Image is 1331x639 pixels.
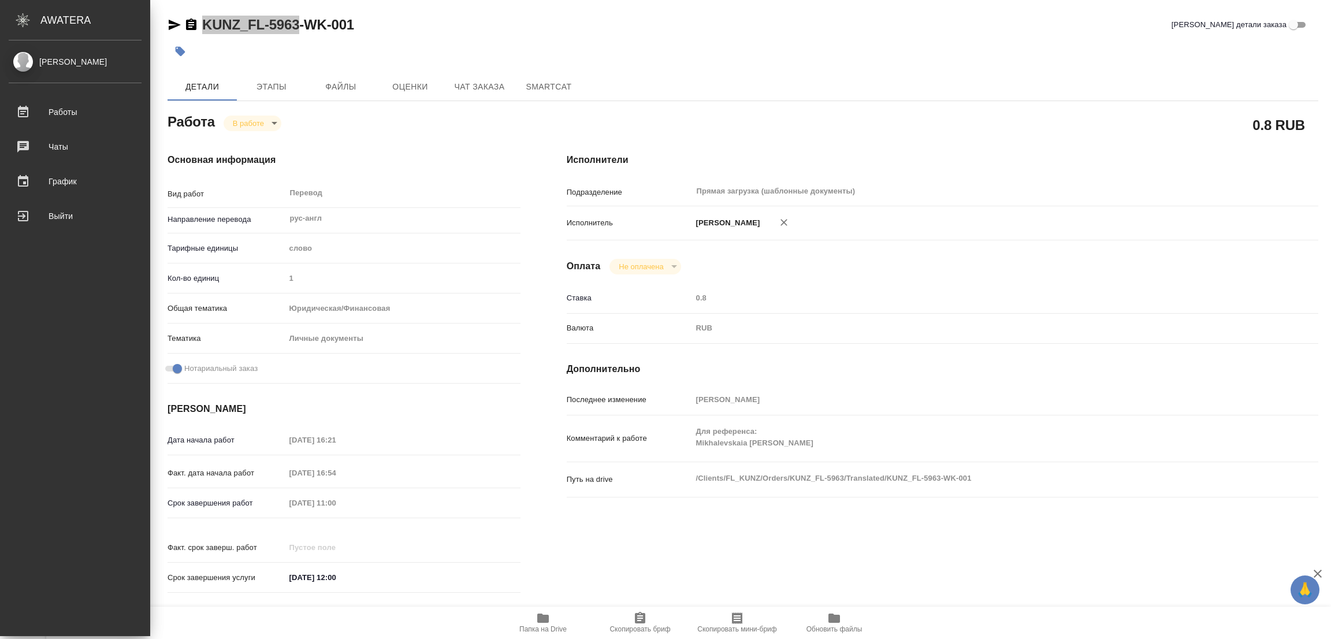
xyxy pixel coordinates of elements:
span: Нотариальный заказ [184,363,258,374]
div: График [9,173,142,190]
p: Срок завершения работ [168,497,285,509]
p: Подразделение [567,187,692,198]
p: Вид работ [168,188,285,200]
div: В работе [224,116,281,131]
h4: Основная информация [168,153,520,167]
button: Скопировать ссылку [184,18,198,32]
div: Юридическая/Финансовая [285,299,520,318]
p: Факт. дата начала работ [168,467,285,479]
div: Выйти [9,207,142,225]
textarea: /Clients/FL_KUNZ/Orders/KUNZ_FL-5963/Translated/KUNZ_FL-5963-WK-001 [692,469,1256,488]
h2: Работа [168,110,215,131]
h4: [PERSON_NAME] [168,402,520,416]
span: [PERSON_NAME] детали заказа [1172,19,1287,31]
span: Этапы [244,80,299,94]
button: Скопировать бриф [592,607,689,639]
a: KUNZ_FL-5963-WK-001 [202,17,354,32]
div: В работе [609,259,681,274]
div: Личные документы [285,329,520,348]
p: Путь на drive [567,474,692,485]
span: Оценки [382,80,438,94]
p: Исполнитель [567,217,692,229]
textarea: Для референса: Mikhalevskaia [PERSON_NAME] [692,422,1256,453]
input: Пустое поле [285,495,386,511]
p: [PERSON_NAME] [692,217,760,229]
input: Пустое поле [285,270,520,287]
button: Добавить тэг [168,39,193,64]
button: Удалить исполнителя [771,210,797,235]
a: График [3,167,147,196]
input: ✎ Введи что-нибудь [285,569,386,586]
input: Пустое поле [692,391,1256,408]
button: Папка на Drive [495,607,592,639]
p: Ставка [567,292,692,304]
p: Направление перевода [168,214,285,225]
span: 🙏 [1295,578,1315,602]
p: Тарифные единицы [168,243,285,254]
span: SmartCat [521,80,577,94]
p: Кол-во единиц [168,273,285,284]
span: Файлы [313,80,369,94]
a: Работы [3,98,147,127]
p: Последнее изменение [567,394,692,406]
div: Работы [9,103,142,121]
p: Комментарий к работе [567,433,692,444]
input: Пустое поле [692,289,1256,306]
span: Скопировать бриф [609,625,670,633]
span: Чат заказа [452,80,507,94]
div: Чаты [9,138,142,155]
button: В работе [229,118,267,128]
p: Срок завершения услуги [168,572,285,584]
div: AWATERA [40,9,150,32]
a: Выйти [3,202,147,231]
button: 🙏 [1291,575,1319,604]
button: Скопировать ссылку для ЯМессенджера [168,18,181,32]
div: RUB [692,318,1256,338]
h4: Дополнительно [567,362,1318,376]
div: слово [285,239,520,258]
p: Общая тематика [168,303,285,314]
span: Папка на Drive [519,625,567,633]
button: Скопировать мини-бриф [689,607,786,639]
h4: Исполнители [567,153,1318,167]
p: Тематика [168,333,285,344]
button: Обновить файлы [786,607,883,639]
a: Чаты [3,132,147,161]
input: Пустое поле [285,465,386,481]
p: Дата начала работ [168,434,285,446]
input: Пустое поле [285,432,386,448]
p: Валюта [567,322,692,334]
h4: Оплата [567,259,601,273]
input: Пустое поле [285,539,386,556]
span: Обновить файлы [806,625,862,633]
h2: 0.8 RUB [1252,115,1305,135]
button: Не оплачена [615,262,667,272]
p: Факт. срок заверш. работ [168,542,285,553]
span: Детали [174,80,230,94]
span: Скопировать мини-бриф [697,625,776,633]
div: [PERSON_NAME] [9,55,142,68]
